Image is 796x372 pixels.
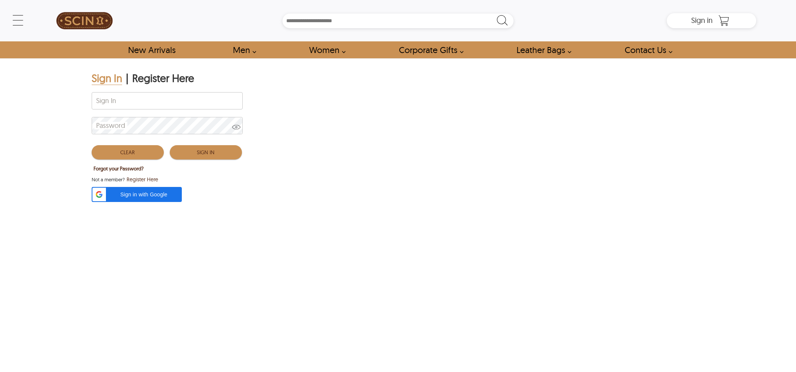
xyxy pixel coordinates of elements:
[716,15,731,26] a: Shopping Cart
[126,71,128,85] div: |
[110,191,177,198] span: Sign in with Google
[40,4,129,38] a: SCIN
[301,41,350,58] a: Shop Women Leather Jackets
[186,187,276,202] iframe: fb:login_button Facebook Social Plugin
[749,325,796,361] iframe: chat widget
[92,71,122,85] div: Sign In
[127,176,158,183] span: Register Here
[92,176,125,183] span: Not a member?
[92,187,182,202] div: Sign in with Google
[132,71,194,85] div: Register Here
[92,164,145,173] button: Forgot your Password?
[616,41,677,58] a: contact-us
[56,4,113,38] img: SCIN
[119,41,184,58] a: Shop New Arrivals
[508,41,575,58] a: Shop Leather Bags
[691,15,713,25] span: Sign in
[390,41,468,58] a: Shop Leather Corporate Gifts
[92,145,164,159] button: Clear
[170,145,242,159] button: Sign In
[691,18,713,24] a: Sign in
[224,41,260,58] a: shop men's leather jackets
